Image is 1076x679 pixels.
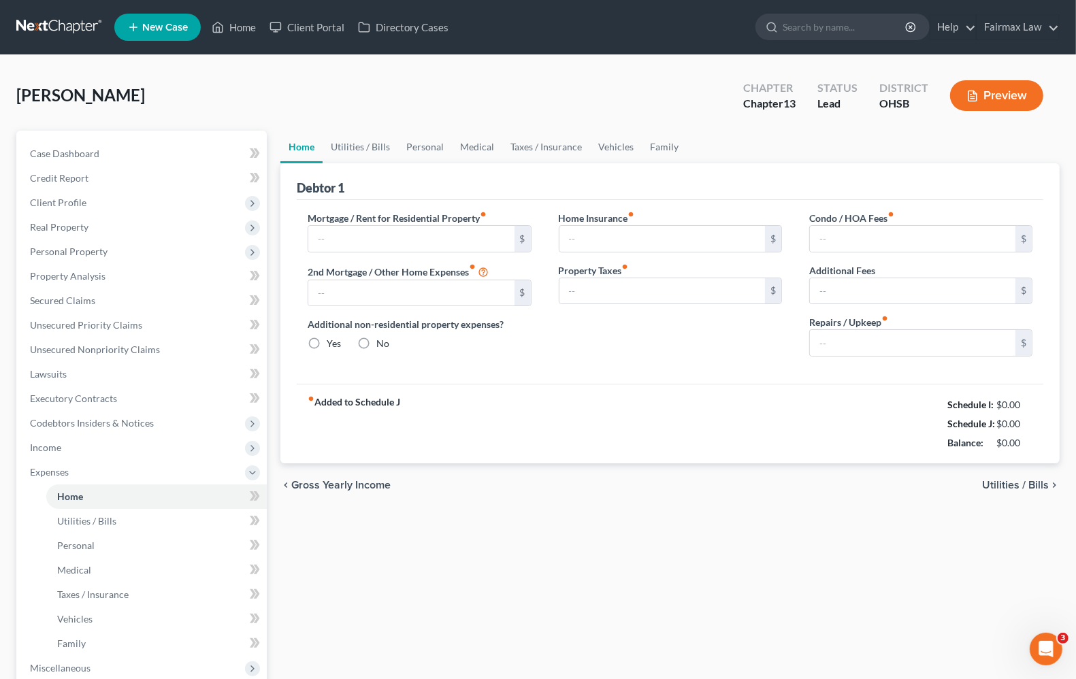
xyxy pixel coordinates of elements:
[308,211,487,225] label: Mortgage / Rent for Residential Property
[1015,226,1032,252] div: $
[327,337,341,350] label: Yes
[977,15,1059,39] a: Fairmax Law
[559,263,629,278] label: Property Taxes
[376,337,389,350] label: No
[30,368,67,380] span: Lawsuits
[57,564,91,576] span: Medical
[57,540,95,551] span: Personal
[280,131,323,163] a: Home
[19,337,267,362] a: Unsecured Nonpriority Claims
[19,288,267,313] a: Secured Claims
[622,263,629,270] i: fiber_manual_record
[947,399,994,410] strong: Schedule I:
[642,131,687,163] a: Family
[452,131,502,163] a: Medical
[30,295,95,306] span: Secured Claims
[46,631,267,656] a: Family
[19,362,267,386] a: Lawsuits
[559,226,765,252] input: --
[480,211,487,218] i: fiber_manual_record
[46,533,267,558] a: Personal
[1015,330,1032,356] div: $
[809,315,888,329] label: Repairs / Upkeep
[743,96,796,112] div: Chapter
[879,96,928,112] div: OHSB
[30,172,88,184] span: Credit Report
[997,436,1033,450] div: $0.00
[280,480,291,491] i: chevron_left
[810,226,1015,252] input: --
[881,315,888,322] i: fiber_manual_record
[515,280,531,306] div: $
[30,344,160,355] span: Unsecured Nonpriority Claims
[817,96,858,112] div: Lead
[57,637,86,649] span: Family
[323,131,398,163] a: Utilities / Bills
[30,466,69,478] span: Expenses
[263,15,351,39] a: Client Portal
[19,264,267,288] a: Property Analysis
[46,484,267,509] a: Home
[879,80,928,96] div: District
[628,211,635,218] i: fiber_manual_record
[947,418,995,429] strong: Schedule J:
[30,442,61,453] span: Income
[297,180,344,196] div: Debtor 1
[291,480,391,491] span: Gross Yearly Income
[947,437,983,448] strong: Balance:
[743,80,796,96] div: Chapter
[1049,480,1060,491] i: chevron_right
[308,263,489,280] label: 2nd Mortgage / Other Home Expenses
[810,278,1015,304] input: --
[930,15,976,39] a: Help
[19,386,267,411] a: Executory Contracts
[783,14,907,39] input: Search by name...
[19,166,267,191] a: Credit Report
[559,211,635,225] label: Home Insurance
[1030,633,1062,665] iframe: Intercom live chat
[30,197,86,208] span: Client Profile
[997,398,1033,412] div: $0.00
[515,226,531,252] div: $
[1058,633,1069,644] span: 3
[46,582,267,607] a: Taxes / Insurance
[982,480,1060,491] button: Utilities / Bills chevron_right
[765,278,781,304] div: $
[351,15,455,39] a: Directory Cases
[982,480,1049,491] span: Utilities / Bills
[590,131,642,163] a: Vehicles
[887,211,894,218] i: fiber_manual_record
[308,280,514,306] input: --
[308,395,314,402] i: fiber_manual_record
[30,417,154,429] span: Codebtors Insiders & Notices
[57,515,116,527] span: Utilities / Bills
[810,330,1015,356] input: --
[997,417,1033,431] div: $0.00
[950,80,1043,111] button: Preview
[46,607,267,631] a: Vehicles
[16,85,145,105] span: [PERSON_NAME]
[809,263,875,278] label: Additional Fees
[1015,278,1032,304] div: $
[280,480,391,491] button: chevron_left Gross Yearly Income
[817,80,858,96] div: Status
[142,22,188,33] span: New Case
[46,509,267,533] a: Utilities / Bills
[765,226,781,252] div: $
[783,97,796,110] span: 13
[57,589,129,600] span: Taxes / Insurance
[308,226,514,252] input: --
[469,263,476,270] i: fiber_manual_record
[30,148,99,159] span: Case Dashboard
[559,278,765,304] input: --
[46,558,267,582] a: Medical
[30,246,108,257] span: Personal Property
[308,395,400,452] strong: Added to Schedule J
[57,613,93,625] span: Vehicles
[30,393,117,404] span: Executory Contracts
[57,491,83,502] span: Home
[205,15,263,39] a: Home
[30,662,91,674] span: Miscellaneous
[30,319,142,331] span: Unsecured Priority Claims
[19,313,267,337] a: Unsecured Priority Claims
